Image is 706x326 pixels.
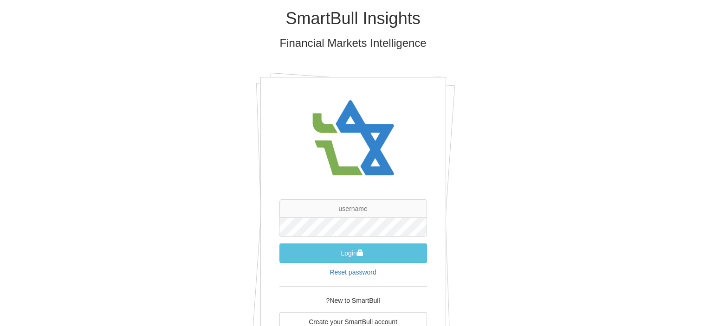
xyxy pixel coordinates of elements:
h1: SmartBull Insights [82,9,625,28]
span: New to SmartBull? [326,297,380,304]
img: avatar [307,91,400,185]
input: username [279,199,427,218]
button: Login [279,243,427,263]
a: Reset password [330,268,376,276]
h3: Financial Markets Intelligence [82,37,625,49]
